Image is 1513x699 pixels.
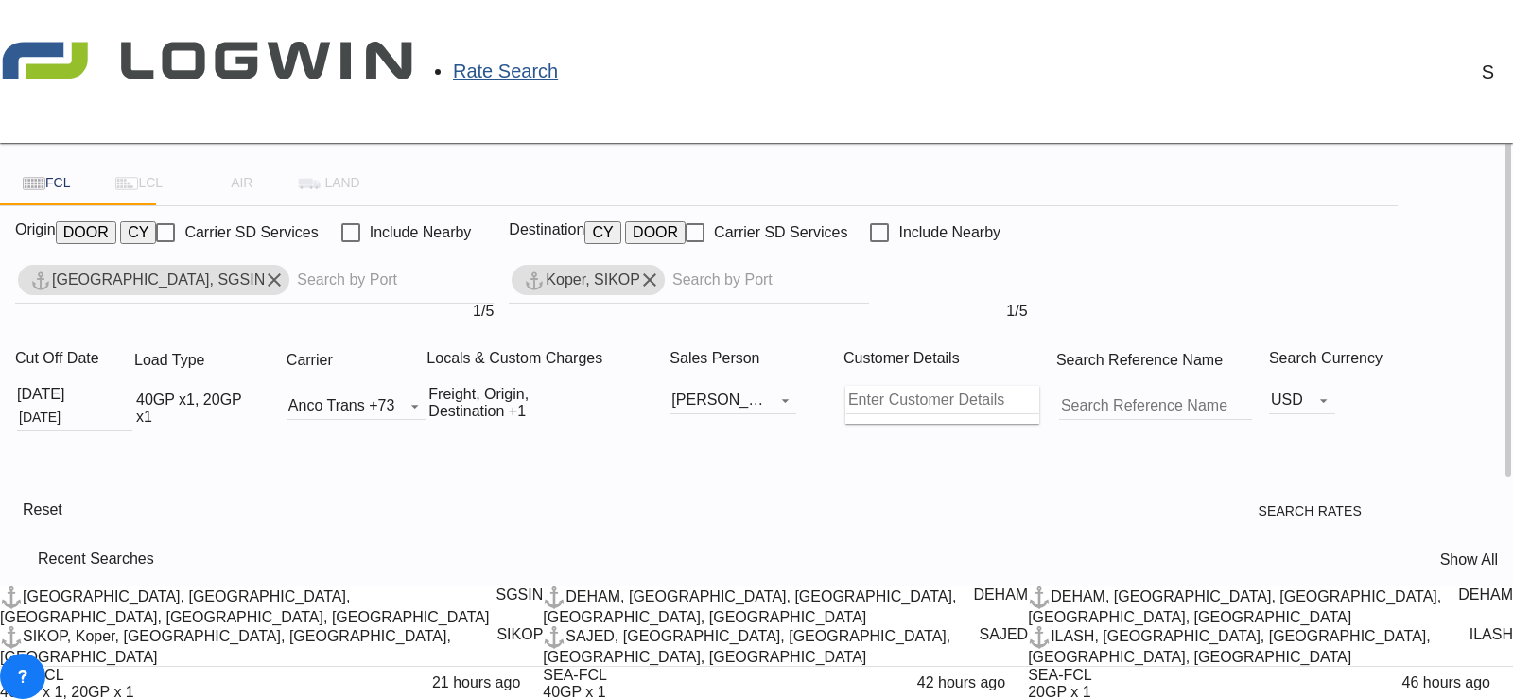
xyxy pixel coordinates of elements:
[120,221,156,244] button: CY
[543,586,973,626] div: DEHAM, Hamburg, Germany, Western Europe, Europe
[1005,221,1028,244] md-icon: Unchecked: Ignores neighbouring ports when fetching rates.Checked : Includes neighbouring ports w...
[287,352,356,368] span: Carrier
[432,674,543,690] span: 21 hours ago
[29,265,269,295] div: Press delete to remove this chip.
[17,386,132,403] div: [DATE]
[1482,61,1494,83] div: S
[15,350,99,366] span: Cut Off Date
[917,674,1028,690] span: 42 hours ago
[8,541,162,579] div: Recent Searches
[523,265,644,295] div: Press delete to remove this chip.
[584,221,620,244] button: CY
[670,386,796,414] md-select: Sales Person: Sandra Buenger
[672,265,861,295] input: Chips input.
[15,303,494,320] div: 1/5
[1059,392,1252,420] input: Search Reference Name
[15,221,56,257] span: Origin
[847,221,870,244] md-icon: Unchecked: Search for CY (Container Yard) services for all selected carriers.Checked : Search for...
[259,265,289,295] button: Remove
[204,350,227,373] md-icon: icon-information-outline
[254,397,284,420] md-icon: icon-chevron-down
[1470,626,1513,643] div: ILASH
[1252,494,1390,528] button: Search Ratesicon-arrow-right
[509,257,869,303] md-chips-wrap: Chips container. Use arrow keys to select chips.
[136,392,285,426] div: 40GP x1 20GP x1icon-chevron-down
[1223,350,1245,373] md-icon: Your search will be saved by the below given name
[870,223,1000,242] md-checkbox: Checkbox No Ink
[1269,350,1383,366] span: Search Currency
[1258,503,1384,518] span: Search Rates
[297,265,486,295] input: Chips input.
[543,667,607,684] div: SEA-FCL
[341,223,472,242] md-checkbox: Checkbox No Ink
[15,549,38,571] md-icon: icon-backup-restore
[471,221,494,244] md-icon: Unchecked: Ignores neighbouring ports when fetching rates.Checked : Includes neighbouring ports w...
[1362,501,1384,524] md-icon: icon-arrow-right
[23,501,62,517] span: Reset
[496,626,543,643] div: SIKOP
[1028,586,1458,626] div: DEHAM, Hamburg, Germany, Western Europe, Europe
[453,61,558,82] a: Rate Search
[543,626,979,666] div: SAJED, Jeddah, Saudi Arabia, Middle East, Middle East
[1271,392,1303,409] span: USD
[319,221,341,244] md-icon: Unchecked: Search for CY (Container Yard) services for all selected carriers.Checked : Search for...
[1269,386,1335,414] md-select: Select Currency: $ USDUnited States Dollar
[29,265,265,295] div: Singapore, SGSIN
[426,350,602,366] span: Locals & Custom Charges
[509,303,1027,320] div: 1/5
[134,352,227,368] span: Load Type
[1056,352,1245,368] span: Search Reference Name
[1402,674,1513,690] span: 46 hours ago
[980,626,1029,643] div: SAJED
[898,224,1000,241] div: Include Nearby
[1440,551,1498,568] span: Show All
[453,61,558,81] span: Rate Search
[520,673,543,695] md-icon: icon-chevron-right
[136,392,254,426] div: 40GP x1 20GP x1
[625,221,686,244] button: DOOR
[1490,673,1513,695] md-icon: icon-chevron-right
[714,224,847,241] div: Carrier SD Services
[17,409,132,425] md-datepicker: Select
[184,224,318,241] div: Carrier SD Services
[333,350,356,373] md-icon: The selected Trucker/Carrierwill be displayed in the rate results If the rates are from another f...
[671,392,796,408] div: [PERSON_NAME]
[428,386,608,420] div: Freight Origin Destination Dock Stuffing
[686,223,847,242] md-checkbox: Checkbox No Ink
[1028,667,1092,684] div: SEA-FCL
[619,392,642,414] md-icon: icon-chevron-down
[523,265,640,295] div: Koper, SIKOP
[56,221,116,244] button: DOOR
[496,586,544,603] div: SGSIN
[509,221,584,257] span: Destination
[1005,673,1028,695] md-icon: icon-chevron-right
[843,350,960,366] span: Customer Details
[15,257,494,303] md-chips-wrap: Chips container. Use arrow keys to select chips.
[17,403,132,431] input: Select
[428,386,652,420] div: Freight Origin Destination Dock Stuffingicon-chevron-down
[670,350,759,366] span: Sales Person
[635,265,665,295] button: Remove
[17,386,64,403] div: [DATE]
[156,223,318,242] md-checkbox: Checkbox No Ink
[1028,626,1470,666] div: ILASH, Ashdod, Israel, Levante, Middle East
[370,224,472,241] div: Include Nearby
[1421,60,1444,83] span: Help
[846,386,1039,414] input: Enter Customer Details
[288,397,395,414] span: Anco Trans +73
[1458,586,1513,603] div: DEHAM
[973,586,1028,603] div: DEHAM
